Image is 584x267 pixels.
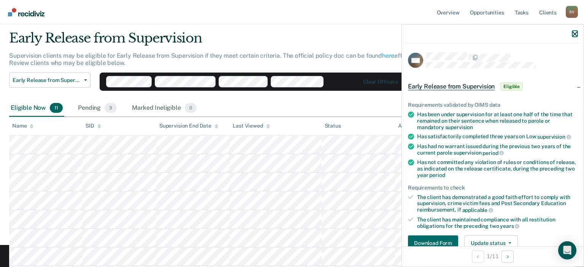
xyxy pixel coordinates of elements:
[417,133,578,140] div: Has satisfactorily completed three years on Low
[382,52,394,59] a: here
[500,223,519,229] span: years
[417,143,578,156] div: Has had no warrant issued during the previous two years of the current parole supervision
[8,8,44,16] img: Recidiviz
[472,250,484,262] button: Previous Opportunity
[429,172,445,178] span: period
[50,103,63,113] span: 11
[566,6,578,18] button: Profile dropdown button
[105,103,117,113] span: 3
[86,123,101,129] div: SID
[9,100,64,117] div: Eligible Now
[445,124,473,130] span: supervision
[417,216,578,229] div: The client has maintained compliance with all restitution obligations for the preceding two
[13,77,81,84] span: Early Release from Supervision
[76,100,118,117] div: Pending
[417,194,578,213] div: The client has demonstrated a good faith effort to comply with supervision, crime victim fees and...
[417,111,578,130] div: Has been under supervision for at least one half of the time that remained on their sentence when...
[464,235,518,251] button: Update status
[537,134,571,140] span: supervision
[12,123,33,129] div: Name
[363,79,398,85] div: Clear officers
[398,123,434,129] div: Assigned to
[566,6,578,18] div: S V
[408,83,495,90] span: Early Release from Supervision
[159,123,218,129] div: Supervision End Date
[130,100,198,117] div: Marked Ineligible
[325,123,341,129] div: Status
[482,150,504,156] span: period
[417,159,578,178] div: Has not committed any violation of rules or conditions of release, as indicated on the release ce...
[408,235,458,251] button: Download Form
[501,83,522,90] span: Eligible
[185,103,197,113] span: 0
[408,184,578,191] div: Requirements to check
[408,235,461,251] a: Navigate to form link
[402,74,584,99] div: Early Release from SupervisionEligible
[9,30,447,52] div: Early Release from Supervision
[9,52,441,66] p: Supervision clients may be eligible for Early Release from Supervision if they meet certain crite...
[462,207,493,213] span: applicable
[402,246,584,266] div: 1 / 11
[501,250,514,262] button: Next Opportunity
[233,123,270,129] div: Last Viewed
[558,241,576,259] div: Open Intercom Messenger
[408,102,578,108] div: Requirements validated by OIMS data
